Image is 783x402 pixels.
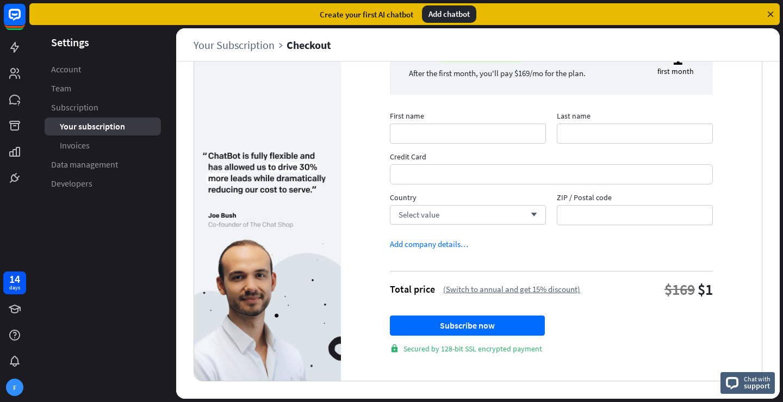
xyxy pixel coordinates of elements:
span: Credit Card [390,152,713,164]
a: 14 days [3,271,26,294]
span: ZIP / Postal code [557,193,713,205]
span: Country [390,193,546,205]
a: Your Subscription [194,39,287,51]
input: Last name [557,123,713,144]
div: Checkout [287,39,331,51]
i: arrow_down [525,212,537,218]
div: $169 [664,280,695,299]
img: 17017e6dca2a961f0bc0.png [194,152,341,381]
iframe: Billing information [398,165,705,184]
div: F [6,379,23,396]
span: Select value [399,209,439,220]
a: Data management [45,156,161,174]
div: Total price [390,283,435,295]
span: Subscription [51,102,98,113]
div: After the first month, you'll pay $169/mo for the plan. [409,68,586,78]
input: ZIP / Postal code [557,205,713,225]
div: Add company details… [390,239,468,249]
span: Developers [51,178,92,189]
input: First name [390,123,546,144]
span: support [744,381,770,391]
span: First name [390,111,546,123]
span: Team [51,83,71,94]
button: Open LiveChat chat widget [9,4,41,37]
a: Team [45,79,161,97]
a: Account [45,60,161,78]
span: Last name [557,111,713,123]
span: Account [51,64,81,75]
header: Settings [29,35,176,50]
div: days [9,284,20,292]
div: Add chatbot [422,5,476,23]
a: Developers [45,175,161,193]
div: first month [657,66,694,76]
a: Subscription [45,98,161,116]
span: Chat with [744,374,770,384]
div: Create your first AI chatbot [320,9,413,20]
i: lock [390,344,399,353]
button: Subscribe now [390,316,545,336]
span: Your subscription [60,121,125,132]
div: Secured by 128-bit SSL encrypted payment [390,344,713,354]
a: Invoices [45,137,161,154]
span: Invoices [60,140,90,151]
div: (Switch to annual and get 15% discount) [443,284,580,294]
span: Data management [51,159,118,170]
div: 14 [9,274,20,284]
div: $1 [698,280,713,299]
